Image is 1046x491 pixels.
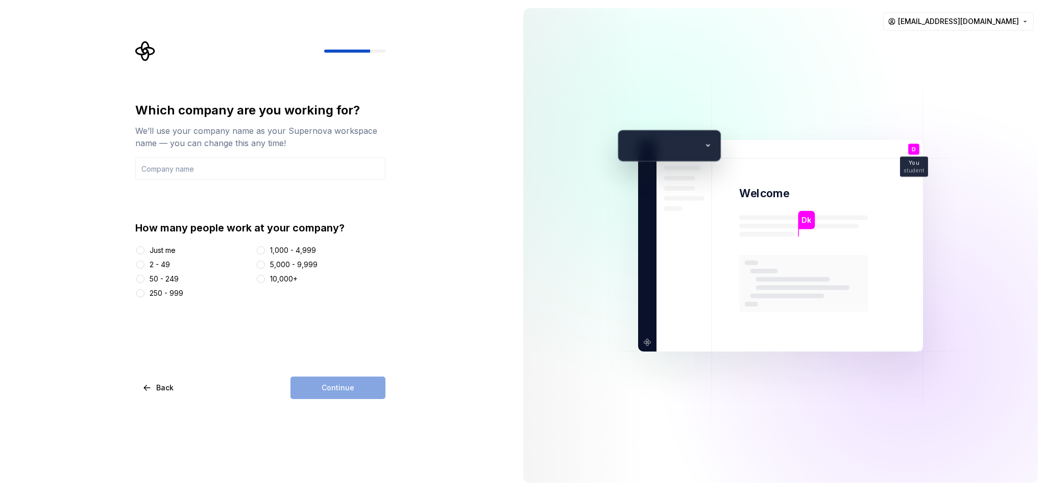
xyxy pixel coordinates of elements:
p: student [904,168,925,173]
svg: Supernova Logo [135,41,156,61]
div: 5,000 - 9,999 [270,260,318,270]
button: [EMAIL_ADDRESS][DOMAIN_NAME] [883,12,1034,31]
p: D [912,146,916,152]
div: We’ll use your company name as your Supernova workspace name — you can change this any time! [135,125,385,149]
span: [EMAIL_ADDRESS][DOMAIN_NAME] [898,16,1019,27]
p: Welcome [739,186,789,201]
input: Company name [135,157,385,180]
div: 2 - 49 [150,260,170,270]
div: 50 - 249 [150,274,179,284]
button: Back [135,377,182,399]
div: 250 - 999 [150,288,183,298]
div: 1,000 - 4,999 [270,245,316,255]
div: How many people work at your company? [135,221,385,235]
div: Just me [150,245,176,255]
div: 10,000+ [270,274,298,284]
p: You [909,160,919,166]
div: Which company are you working for? [135,102,385,119]
span: Back [156,383,174,393]
p: Dk [801,214,811,225]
